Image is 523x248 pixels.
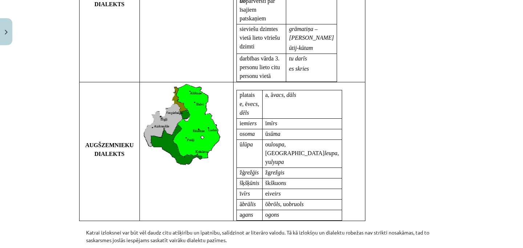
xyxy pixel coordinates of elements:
span: miers [244,120,257,126]
span: a, ā [265,92,273,98]
span: režģis [245,169,259,176]
img: A picture containing text, map Description automatically generated [143,82,222,167]
span: šķ [240,180,245,186]
span: grāmatiņa – [PERSON_NAME] [289,26,334,41]
span: , uo [280,201,289,207]
span: šk [265,180,270,186]
span: leupa [324,150,337,156]
span: brōls [268,201,280,207]
span: ou [265,141,271,147]
span: veirs [269,190,281,197]
span: ī [240,190,241,197]
span: mīrs [267,120,277,126]
span: vacs, dāls [273,92,296,98]
span: ī [265,120,267,126]
span: a [240,212,242,218]
span: loupa [271,141,284,147]
p: Katrai izloksnei var būt vēl daudz citu atšķirību un īpatnību, salīdzinot ar literāro valodu. Tā ... [86,221,437,244]
span: sūma [268,131,280,137]
span: gans [242,212,253,218]
span: ei [265,190,269,197]
span: sieviešu dzimtes vietā lieto vīriešu dzimti [240,26,281,50]
span: darbības vārda 3. personu lieto citu personu vietā [240,55,281,79]
span: ā [240,201,242,207]
span: škuons [270,180,286,186]
span: , yu [265,150,340,165]
span: lūpa [243,141,253,147]
span: ie [240,120,244,126]
span: ō [265,201,268,207]
span: režgis [271,169,284,176]
span: šķūnis [245,180,259,186]
span: es skries [289,66,309,72]
span: tu darīs [289,55,307,62]
span: soma [243,131,255,137]
span: ū [240,141,243,147]
span: o [265,212,268,218]
span: o [240,131,243,137]
span: ūtij-kūtam [289,45,313,51]
span: ū [265,131,268,137]
span: gons [268,212,279,218]
span: vecs, dēls [240,101,261,116]
span: platais e, ē [240,92,256,107]
span: brālis [242,201,256,207]
span: , [GEOGRAPHIC_DATA] [265,141,324,156]
span: AUGŠZEMNIEKU DIALEKTS [85,142,135,157]
span: žģ [240,169,245,176]
img: icon-close-lesson-0947bae3869378f0d4975bcd49f059093ad1ed9edebbc8119c70593378902aed.svg [5,30,8,35]
span: vīrs [241,190,250,197]
span: bruols [289,201,304,207]
span: žg [265,169,271,176]
span: lyupa [271,159,284,165]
